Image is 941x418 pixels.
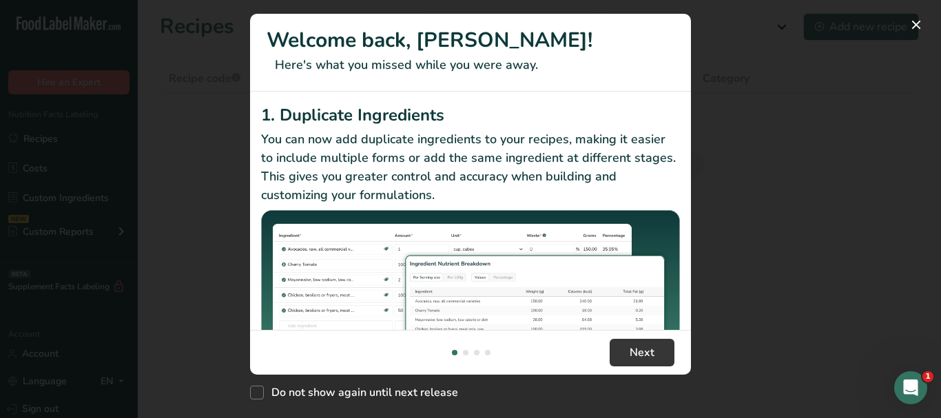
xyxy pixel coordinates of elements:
[267,56,674,74] p: Here's what you missed while you were away.
[922,371,933,382] span: 1
[261,130,680,205] p: You can now add duplicate ingredients to your recipes, making it easier to include multiple forms...
[264,386,458,399] span: Do not show again until next release
[894,371,927,404] iframe: Intercom live chat
[261,210,680,366] img: Duplicate Ingredients
[610,339,674,366] button: Next
[267,25,674,56] h1: Welcome back, [PERSON_NAME]!
[630,344,654,361] span: Next
[261,103,680,127] h2: 1. Duplicate Ingredients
